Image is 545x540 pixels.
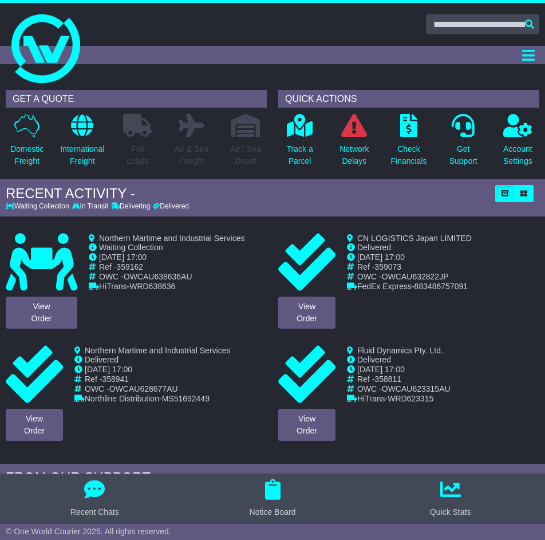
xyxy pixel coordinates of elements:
[64,479,126,518] button: Recent Chats
[423,479,478,518] button: Quick Stats
[60,113,105,174] a: InternationalFreight
[278,409,335,441] a: ViewOrder
[99,243,163,252] span: Waiting Collection
[129,282,175,291] span: WRD638636
[6,297,77,329] a: ViewOrder
[357,262,472,272] td: Ref -
[449,113,478,174] a: GetSupport
[357,365,405,374] span: [DATE] 17:00
[374,262,401,271] span: 359073
[99,272,244,282] td: OWC -
[449,143,477,167] p: Get Support
[357,355,391,364] span: Delivered
[339,143,369,167] p: Network Delays
[116,262,143,271] span: 359162
[357,282,412,291] span: FedEx Express
[6,409,63,441] a: ViewOrder
[99,282,244,291] td: -
[230,143,261,167] p: Air / Sea Depot
[250,506,296,518] div: Notice Board
[99,253,147,262] span: [DATE] 17:00
[6,202,70,210] div: Waiting Collection
[286,113,314,174] a: Track aParcel
[287,143,313,167] p: Track a Parcel
[374,375,401,384] span: 358811
[357,346,443,355] span: Fluid Dynamics Pty. Ltd.
[70,202,109,210] div: In Transit
[85,355,119,364] span: Delivered
[390,143,426,167] p: Check Financials
[517,46,539,64] button: Toggle navigation
[99,262,244,272] td: Ref -
[85,346,230,355] span: Northern Martime and Industrial Services
[243,479,303,518] button: Notice Board
[85,384,230,394] td: OWC -
[382,272,449,281] span: OWCAU632822JP
[85,394,230,404] td: -
[152,202,189,210] div: Delivered
[278,90,539,108] div: QUICK ACTIONS
[99,234,244,243] span: Northern Martime and Industrial Services
[60,143,104,167] p: International Freight
[123,143,152,167] p: Full Loads
[162,394,210,403] span: MS51692449
[85,365,132,374] span: [DATE] 17:00
[390,113,427,174] a: CheckFinancials
[109,202,151,210] div: Delivering
[357,394,385,403] span: HiTrans
[414,282,468,291] span: 883486757091
[382,384,451,393] span: OWCAU623315AU
[102,375,129,384] span: 358941
[10,143,44,167] p: Domestic Freight
[503,143,532,167] p: Account Settings
[357,384,451,394] td: OWC -
[6,527,171,536] span: © One World Courier 2025. All rights reserved.
[357,272,472,282] td: OWC -
[10,113,44,174] a: DomesticFreight
[6,470,539,486] div: FROM OUR SUPPORT
[388,394,433,403] span: WRD623315
[124,272,192,281] span: OWCAU638636AU
[357,243,391,252] span: Delivered
[430,506,471,518] div: Quick Stats
[70,506,119,518] div: Recent Chats
[109,384,178,393] span: OWCAU628677AU
[99,282,127,291] span: HiTrans
[357,282,472,291] td: -
[357,234,472,243] span: CN LOGISTICS Japan LIMITED
[6,90,267,108] div: GET A QUOTE
[357,394,451,404] td: -
[85,394,159,403] span: Northline Distribution
[339,113,369,174] a: NetworkDelays
[503,113,533,174] a: AccountSettings
[6,186,489,202] div: RECENT ACTIVITY -
[357,375,451,384] td: Ref -
[85,375,230,384] td: Ref -
[175,143,208,167] p: Air & Sea Freight
[278,297,335,329] a: ViewOrder
[357,253,405,262] span: [DATE] 17:00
